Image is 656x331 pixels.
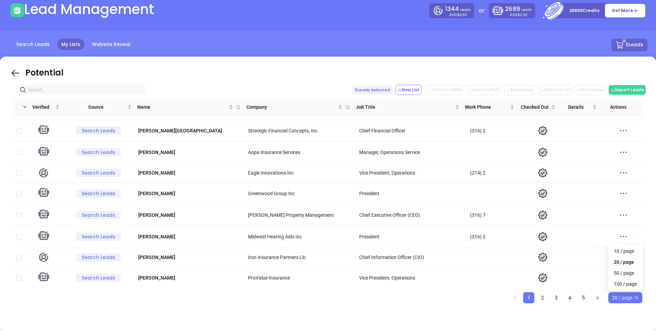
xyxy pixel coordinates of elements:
[561,103,591,111] span: Details
[614,269,637,277] div: 50 / page
[524,293,534,303] a: 1
[248,212,334,218] span: [PERSON_NAME] Property Management
[470,212,485,218] span: (316) 7
[462,99,517,115] th: Work Phone
[359,150,420,155] span: Manager, Operations Service
[248,255,306,260] span: Iron Insurance Partners Llc
[353,99,462,115] th: Job Title
[76,127,121,135] span: Search Leads
[564,292,575,303] li: 4
[592,292,603,303] li: Next Page
[37,187,50,200] img: machine verify
[137,149,243,156] p: [PERSON_NAME]
[37,124,50,137] img: machine verify
[558,99,599,115] th: Details
[25,67,63,79] div: Potential
[565,293,575,303] a: 4
[37,146,50,159] img: machine verify
[479,7,484,15] p: or
[517,99,558,115] th: Checked Out
[576,85,605,95] button: Purchase
[537,293,548,303] a: 2
[578,293,589,303] a: 5
[28,86,136,94] input: Search…
[137,169,243,177] p: [PERSON_NAME]
[445,5,459,13] span: 1344
[445,5,471,13] p: Leads
[509,292,520,303] li: Previous Page
[595,296,599,300] span: right
[599,99,637,115] th: Actions
[137,103,227,111] span: Name
[12,39,54,50] a: Search Leads
[27,103,54,111] span: Verified
[504,85,535,95] button: Download
[510,13,527,16] p: AVG
[62,99,134,115] th: Source
[359,212,420,218] span: Chief Executive Officer (CEO)
[578,292,589,303] li: 5
[248,234,302,239] span: Midwest Hearing Aids Inc
[614,258,637,266] div: 20 / page
[356,103,454,111] span: Job Title
[457,12,467,17] span: $4.60
[246,103,337,111] span: Company
[470,234,485,239] span: (316) 2
[244,99,353,115] th: Company
[449,13,467,16] p: AVG
[470,128,485,133] span: (316) 2
[466,85,501,95] button: Send to PSA
[396,85,422,95] button: New List
[137,127,243,134] p: [PERSON_NAME][GEOGRAPHIC_DATA]
[614,247,637,255] div: 10 / page
[359,191,379,196] span: President
[24,1,154,17] h1: Lead Management
[359,255,424,260] span: Chief Information Officer (CIO)
[517,12,527,17] span: $2.30
[76,233,121,241] span: Search Leads
[569,7,599,14] p: 26890 Credits
[537,292,548,303] li: 2
[465,103,509,111] span: Work Phone
[76,274,121,282] span: Search Leads
[248,191,295,196] span: Greenwood Group Inc
[137,211,243,219] p: [PERSON_NAME]
[248,128,319,133] span: Strategic Financial Concepts, Inc.
[605,3,646,18] button: Get More
[57,39,84,50] a: My Lists
[65,103,126,111] span: Source
[248,150,300,155] span: Aopa Insurance Services
[76,169,121,177] span: Search Leads
[513,296,517,300] span: left
[25,99,62,115] th: Verified
[37,271,50,284] img: machine verify
[76,253,121,261] span: Search Leads
[359,170,415,176] span: Vice President, Operations
[610,279,642,289] div: 100 / page
[134,99,244,115] th: Name
[610,257,642,268] div: 20 / page
[38,252,49,263] img: human verify
[610,246,642,257] div: 10 / page
[611,39,647,51] button: 0Leads
[509,292,520,303] button: left
[137,274,243,282] p: [PERSON_NAME]
[538,85,573,95] button: Move to List
[359,275,415,281] span: Vice President, Operations
[610,268,642,279] div: 50 / page
[37,230,50,243] img: machine verify
[523,292,534,303] li: 1
[505,5,531,13] p: Leads
[248,275,290,281] span: ProValue Insurance
[137,233,243,240] p: [PERSON_NAME]
[551,293,561,303] a: 3
[505,5,520,13] span: 2689
[23,105,27,109] span: down
[470,170,485,176] span: (214) 2
[359,128,406,133] span: Chief Financial Officer
[248,170,294,176] span: Eagle Innovations Inc
[609,85,646,95] button: Import Leads
[76,211,121,219] span: Search Leads
[38,167,49,178] img: human verify
[612,293,639,303] span: 20 / page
